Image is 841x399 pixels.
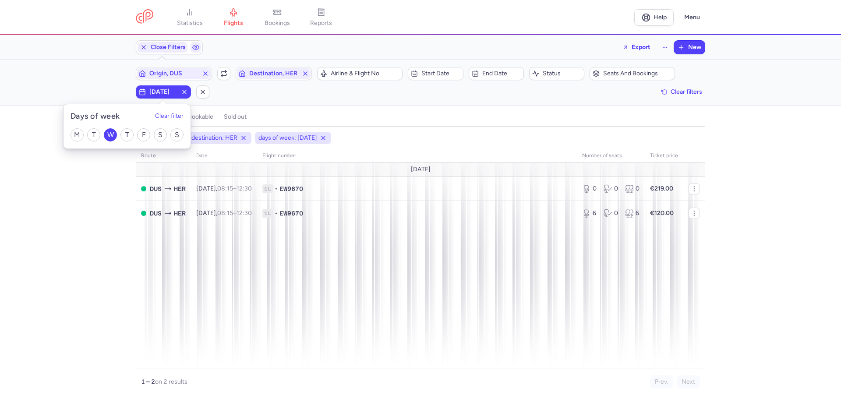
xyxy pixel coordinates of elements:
[136,9,153,25] a: CitizenPlane red outlined logo
[217,185,252,192] span: –
[150,184,162,194] span: Düsseldorf International Airport, Düsseldorf, Germany
[543,70,581,77] span: Status
[632,44,650,50] span: Export
[408,67,463,80] button: Start date
[634,9,674,26] a: Help
[262,209,273,218] span: 1L
[150,208,162,218] span: Düsseldorf International Airport, Düsseldorf, Germany
[688,44,701,51] span: New
[255,8,299,27] a: bookings
[149,70,198,77] span: Origin, DUS
[650,209,674,217] strong: €120.00
[617,40,656,54] button: Export
[262,184,273,193] span: 1L
[582,209,597,218] div: 6
[155,113,184,120] button: Clear filter
[279,184,303,193] span: EW9670
[151,44,186,51] span: Close Filters
[674,41,705,54] button: New
[212,8,255,27] a: flights
[679,9,705,26] button: Menu
[582,184,597,193] div: 0
[149,88,177,95] span: [DATE]
[71,111,120,121] h5: Days of week
[174,184,186,194] span: Nikos Kazantzakis Airport, Irákleion, Greece
[257,149,577,162] th: Flight number
[677,375,700,388] button: Next
[188,113,213,121] h4: bookable
[136,41,189,54] button: Close Filters
[604,209,618,218] div: 0
[258,134,317,142] span: days of week: [DATE]
[196,185,252,192] span: [DATE],
[224,113,247,121] h4: sold out
[224,19,243,27] span: flights
[279,209,303,218] span: EW9670
[482,70,521,77] span: End date
[191,134,237,142] span: destination: HER
[645,149,683,162] th: Ticket price
[421,70,460,77] span: Start date
[604,184,618,193] div: 0
[625,209,640,218] div: 6
[658,85,705,99] button: Clear filters
[469,67,524,80] button: End date
[141,186,146,191] span: OPEN
[217,209,252,217] span: –
[317,67,403,80] button: Airline & Flight No.
[650,375,673,388] button: Prev.
[141,211,146,216] span: OPEN
[196,209,252,217] span: [DATE],
[191,149,257,162] th: date
[654,14,667,21] span: Help
[217,209,233,217] time: 08:15
[155,378,187,385] span: on 2 results
[237,185,252,192] time: 12:30
[671,88,702,95] span: Clear filters
[577,149,645,162] th: number of seats
[177,19,203,27] span: statistics
[237,209,252,217] time: 12:30
[310,19,332,27] span: reports
[529,67,584,80] button: Status
[275,184,278,193] span: •
[650,185,673,192] strong: €219.00
[411,166,431,173] span: [DATE]
[265,19,290,27] span: bookings
[141,378,155,385] strong: 1 – 2
[236,67,312,80] button: Destination, HER
[249,70,298,77] span: Destination, HER
[136,149,191,162] th: route
[275,209,278,218] span: •
[590,67,675,80] button: Seats and bookings
[331,70,399,77] span: Airline & Flight No.
[136,67,212,80] button: Origin, DUS
[299,8,343,27] a: reports
[136,85,191,99] button: [DATE]
[174,208,186,218] span: Nikos Kazantzakis Airport, Irákleion, Greece
[168,8,212,27] a: statistics
[625,184,640,193] div: 0
[603,70,672,77] span: Seats and bookings
[217,185,233,192] time: 08:15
